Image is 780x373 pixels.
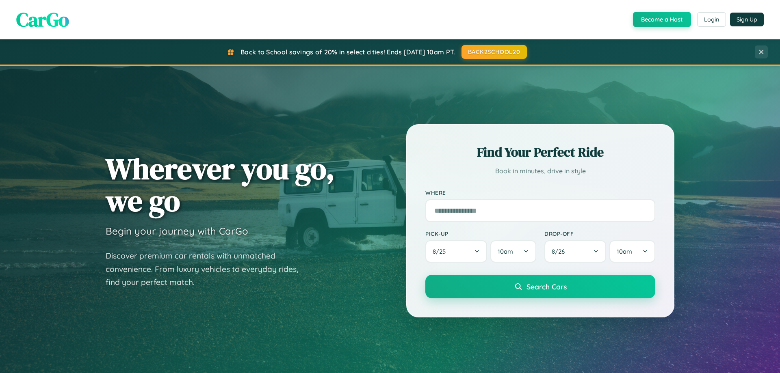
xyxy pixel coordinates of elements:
button: Sign Up [730,13,764,26]
button: 8/25 [425,240,487,263]
h1: Wherever you go, we go [106,153,335,217]
span: 10am [617,248,632,255]
button: 10am [609,240,655,263]
h2: Find Your Perfect Ride [425,143,655,161]
button: Become a Host [633,12,691,27]
p: Book in minutes, drive in style [425,165,655,177]
button: Login [697,12,726,27]
span: 10am [498,248,513,255]
span: 8 / 26 [552,248,569,255]
button: 8/26 [544,240,606,263]
label: Drop-off [544,230,655,237]
span: 8 / 25 [433,248,450,255]
label: Pick-up [425,230,536,237]
button: Search Cars [425,275,655,298]
span: Back to School savings of 20% in select cities! Ends [DATE] 10am PT. [240,48,455,56]
button: 10am [490,240,536,263]
label: Where [425,189,655,196]
button: BACK2SCHOOL20 [461,45,527,59]
span: Search Cars [526,282,567,291]
span: CarGo [16,6,69,33]
h3: Begin your journey with CarGo [106,225,248,237]
p: Discover premium car rentals with unmatched convenience. From luxury vehicles to everyday rides, ... [106,249,309,289]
